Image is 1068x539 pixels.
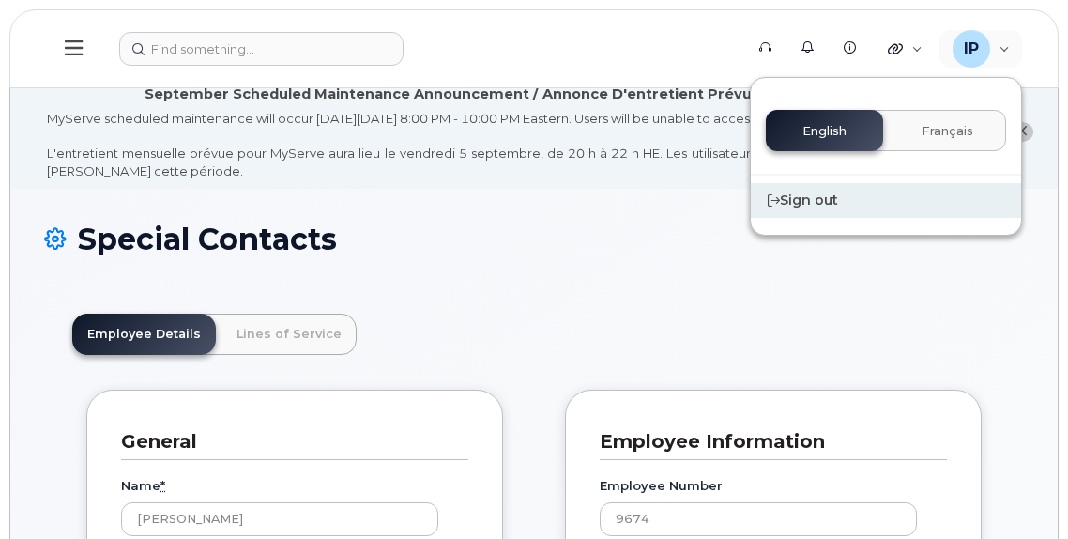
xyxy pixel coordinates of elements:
h3: Employee Information [600,429,933,454]
div: September Scheduled Maintenance Announcement / Annonce D'entretient Prévue Pour septembre [145,85,888,104]
abbr: required [160,478,165,493]
h1: Special Contacts [44,223,1024,255]
label: Name [121,477,165,495]
a: Lines of Service [221,314,357,355]
div: Sign out [751,183,1021,218]
div: MyServe scheduled maintenance will occur [DATE][DATE] 8:00 PM - 10:00 PM Eastern. Users will be u... [47,110,985,179]
span: Français [922,124,973,139]
label: Employee Number [600,477,723,495]
a: Employee Details [72,314,216,355]
h3: General [121,429,454,454]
